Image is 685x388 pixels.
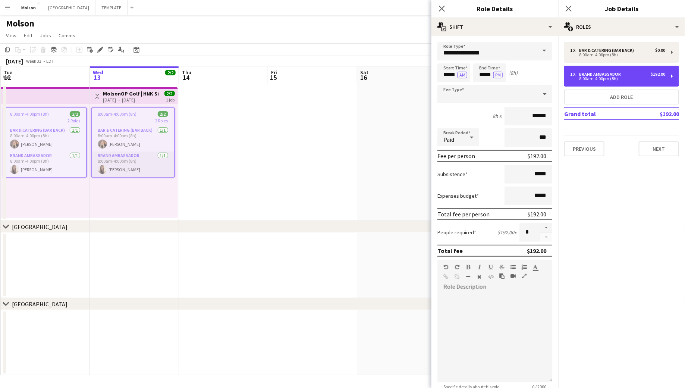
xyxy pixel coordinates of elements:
[564,141,604,156] button: Previous
[528,210,546,218] div: $192.00
[488,274,493,280] button: HTML Code
[527,247,546,254] div: $192.00
[493,113,502,119] div: 8h x
[92,126,174,151] app-card-role: Bar & Catering (Bar Back)1/18:00am-4:00pm (8h)[PERSON_NAME]
[4,126,86,151] app-card-role: Bar & Catering (Bar Back)1/18:00am-4:00pm (8h)[PERSON_NAME]
[488,264,493,270] button: Underline
[651,72,665,77] div: $192.00
[579,72,624,77] div: Brand Ambassador
[437,171,468,178] label: Subsistence
[91,107,175,178] app-job-card: 8:00am-4:00pm (8h)2/22 RolesBar & Catering (Bar Back)1/18:00am-4:00pm (8h)[PERSON_NAME]Brand Amba...
[540,223,552,233] button: Increase
[166,96,175,103] div: 1 job
[564,108,635,120] td: Grand total
[182,69,191,76] span: Thu
[466,274,471,280] button: Horizontal Line
[437,193,479,199] label: Expenses budget
[6,57,23,65] div: [DATE]
[25,58,43,64] span: Week 33
[93,69,103,76] span: Wed
[655,48,665,53] div: $0.00
[466,264,471,270] button: Bold
[510,264,516,270] button: Unordered List
[455,264,460,270] button: Redo
[3,31,19,40] a: View
[158,111,168,117] span: 2/2
[103,90,159,97] h3: MolsonOP Golf | HNK Silver ([GEOGRAPHIC_DATA], [GEOGRAPHIC_DATA])
[639,141,679,156] button: Next
[477,274,482,280] button: Clear Formatting
[46,58,54,64] div: EDT
[37,31,54,40] a: Jobs
[164,91,175,96] span: 2/2
[437,247,463,254] div: Total fee
[509,69,518,76] div: (8h)
[181,73,191,82] span: 14
[558,4,685,13] h3: Job Details
[6,32,16,39] span: View
[437,229,476,236] label: People required
[570,53,665,57] div: 8:00am-4:00pm (8h)
[155,118,168,123] span: 2 Roles
[493,72,503,78] button: PM
[92,151,174,177] app-card-role: Brand Ambassador1/18:00am-4:00pm (8h)[PERSON_NAME]
[6,18,34,29] h1: Molson
[56,31,78,40] a: Comms
[42,0,95,15] button: [GEOGRAPHIC_DATA]
[271,69,277,76] span: Fri
[3,73,12,82] span: 12
[360,69,368,76] span: Sat
[4,151,86,177] app-card-role: Brand Ambassador1/18:00am-4:00pm (8h)[PERSON_NAME]
[510,273,516,279] button: Insert video
[458,72,467,78] button: AM
[431,4,558,13] h3: Role Details
[59,32,75,39] span: Comms
[95,0,128,15] button: TEMPLATE
[477,264,482,270] button: Italic
[12,300,67,308] div: [GEOGRAPHIC_DATA]
[533,264,538,270] button: Text Color
[12,223,67,231] div: [GEOGRAPHIC_DATA]
[92,73,103,82] span: 13
[443,264,449,270] button: Undo
[522,264,527,270] button: Ordered List
[359,73,368,82] span: 16
[98,111,137,117] span: 8:00am-4:00pm (8h)
[443,136,454,143] span: Paid
[165,70,176,75] span: 2/2
[15,0,42,15] button: Molson
[4,69,12,76] span: Tue
[579,48,637,53] div: Bar & Catering (Bar Back)
[570,72,579,77] div: 1 x
[10,111,49,117] span: 8:00am-4:00pm (8h)
[499,264,505,270] button: Strikethrough
[499,273,505,279] button: Paste as plain text
[437,152,475,160] div: Fee per person
[635,108,679,120] td: $192.00
[528,152,546,160] div: $192.00
[40,32,51,39] span: Jobs
[24,32,32,39] span: Edit
[570,77,665,81] div: 8:00am-4:00pm (8h)
[431,18,558,36] div: Shift
[522,273,527,279] button: Fullscreen
[558,18,685,36] div: Roles
[270,73,277,82] span: 15
[564,90,679,104] button: Add role
[67,118,80,123] span: 2 Roles
[103,97,159,103] div: [DATE] → [DATE]
[570,48,579,53] div: 1 x
[437,210,490,218] div: Total fee per person
[497,229,516,236] div: $192.00 x
[70,111,80,117] span: 2/2
[3,107,87,178] app-job-card: 8:00am-4:00pm (8h)2/22 RolesBar & Catering (Bar Back)1/18:00am-4:00pm (8h)[PERSON_NAME]Brand Amba...
[21,31,35,40] a: Edit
